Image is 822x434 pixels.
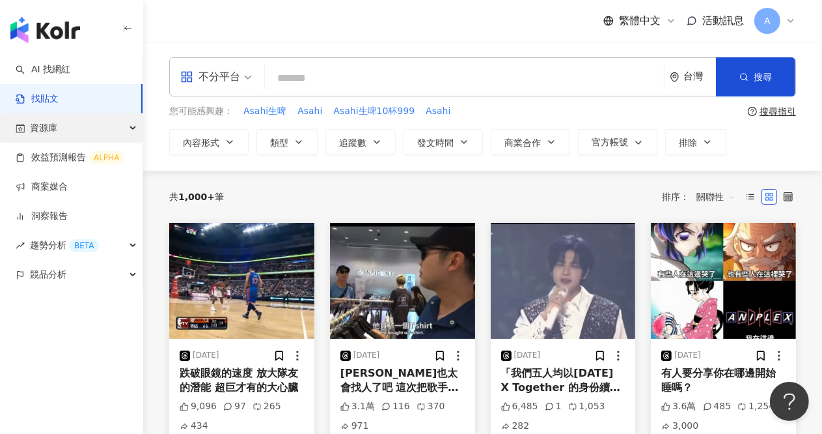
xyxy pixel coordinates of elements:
[754,72,772,82] span: 搜尋
[333,104,415,119] button: Asahi生啤10杯999
[180,66,240,87] div: 不分平台
[30,113,57,143] span: 資源庫
[223,400,246,413] div: 97
[578,129,657,155] button: 官方帳號
[339,137,366,148] span: 追蹤數
[703,400,732,413] div: 485
[716,57,795,96] button: 搜尋
[545,400,562,413] div: 1
[16,93,59,106] a: 找貼文
[426,105,450,118] span: Asahi
[10,17,80,43] img: logo
[180,366,304,396] div: 跌破眼鏡的速度 放大隊友的潛能 超巨才有的大心臟
[183,137,219,148] span: 內容形式
[325,129,396,155] button: 追蹤數
[501,400,538,413] div: 6,485
[504,137,541,148] span: 商業合作
[169,105,233,118] span: 您可能感興趣：
[683,71,716,82] div: 台灣
[180,400,217,413] div: 9,096
[491,223,636,339] img: post-image
[333,105,415,118] span: Asahi生啤10杯999
[243,104,287,119] button: Asahi生啤
[16,210,68,223] a: 洞察報告
[619,14,661,28] span: 繁體中文
[670,72,679,82] span: environment
[760,106,796,117] div: 搜尋指引
[16,241,25,250] span: rise
[425,104,451,119] button: Asahi
[764,14,771,28] span: A
[256,129,318,155] button: 類型
[501,420,530,433] div: 282
[702,14,744,27] span: 活動訊息
[169,129,249,155] button: 內容形式
[340,420,369,433] div: 971
[381,400,410,413] div: 116
[30,260,66,289] span: 競品分析
[665,129,726,155] button: 排除
[16,181,68,194] a: 商案媒合
[270,137,288,148] span: 類型
[297,105,322,118] span: Asahi
[180,420,208,433] div: 434
[180,70,193,83] span: appstore
[169,192,224,202] div: 共 筆
[169,223,314,339] img: post-image
[16,63,70,76] a: searchAI 找網紅
[501,366,625,396] div: 「我們五人均以[DATE] X Together 的身份續約」
[674,350,701,361] div: [DATE]
[661,366,786,396] div: 有人要分享你在哪邊開始睡嗎？
[696,186,735,207] span: 關聯性
[417,137,454,148] span: 發文時間
[417,400,445,413] div: 370
[748,107,757,116] span: question-circle
[178,192,215,202] span: 1,000+
[661,420,698,433] div: 3,000
[30,231,99,260] span: 趨勢分析
[340,366,465,396] div: [PERSON_NAME]也太會找人了吧 這次把歌手帶來台灣！ 女生拍起來有不一樣的感覺 一直shopping超可愛😂 而且這段有夠誇張 就這麼剛好店家在放[PERSON_NAME]的歌！這集好...
[737,400,774,413] div: 1,254
[514,350,541,361] div: [DATE]
[770,382,809,421] iframe: Help Scout Beacon - Open
[592,137,628,147] span: 官方帳號
[330,223,475,339] img: post-image
[568,400,605,413] div: 1,053
[661,400,696,413] div: 3.6萬
[69,239,99,252] div: BETA
[662,186,743,207] div: 排序：
[193,350,219,361] div: [DATE]
[679,137,697,148] span: 排除
[651,223,796,339] img: post-image
[243,105,286,118] span: Asahi生啤
[404,129,483,155] button: 發文時間
[491,129,570,155] button: 商業合作
[297,104,323,119] button: Asahi
[16,151,124,164] a: 效益預測報告ALPHA
[353,350,380,361] div: [DATE]
[340,400,375,413] div: 3.1萬
[253,400,281,413] div: 265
